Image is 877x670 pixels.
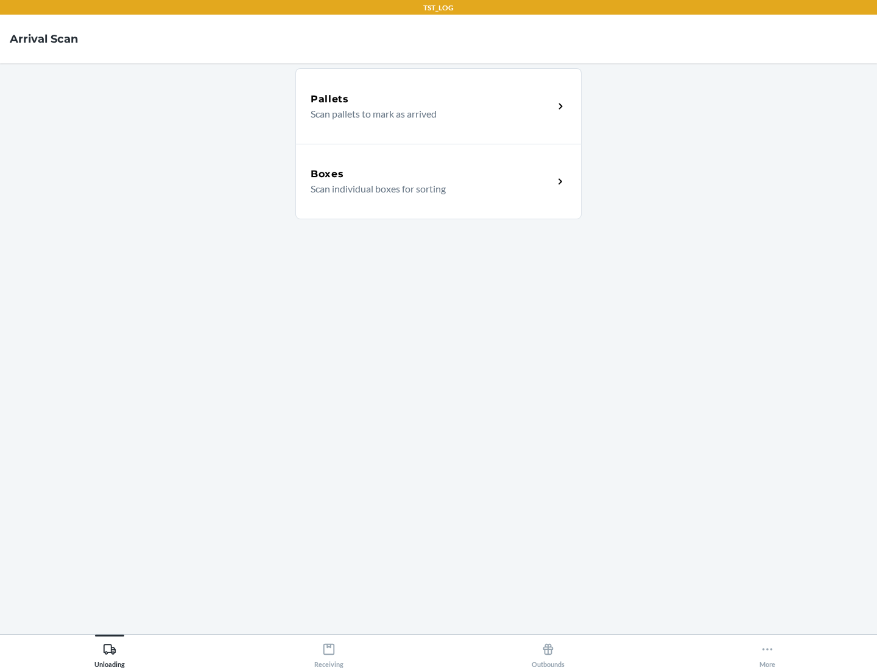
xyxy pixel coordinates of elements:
div: Unloading [94,638,125,668]
button: Outbounds [438,635,658,668]
div: Outbounds [532,638,565,668]
h5: Pallets [311,92,349,107]
a: BoxesScan individual boxes for sorting [295,144,582,219]
h4: Arrival Scan [10,31,78,47]
p: Scan individual boxes for sorting [311,182,544,196]
p: TST_LOG [423,2,454,13]
div: More [759,638,775,668]
button: Receiving [219,635,438,668]
a: PalletsScan pallets to mark as arrived [295,68,582,144]
h5: Boxes [311,167,344,182]
div: Receiving [314,638,343,668]
button: More [658,635,877,668]
p: Scan pallets to mark as arrived [311,107,544,121]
